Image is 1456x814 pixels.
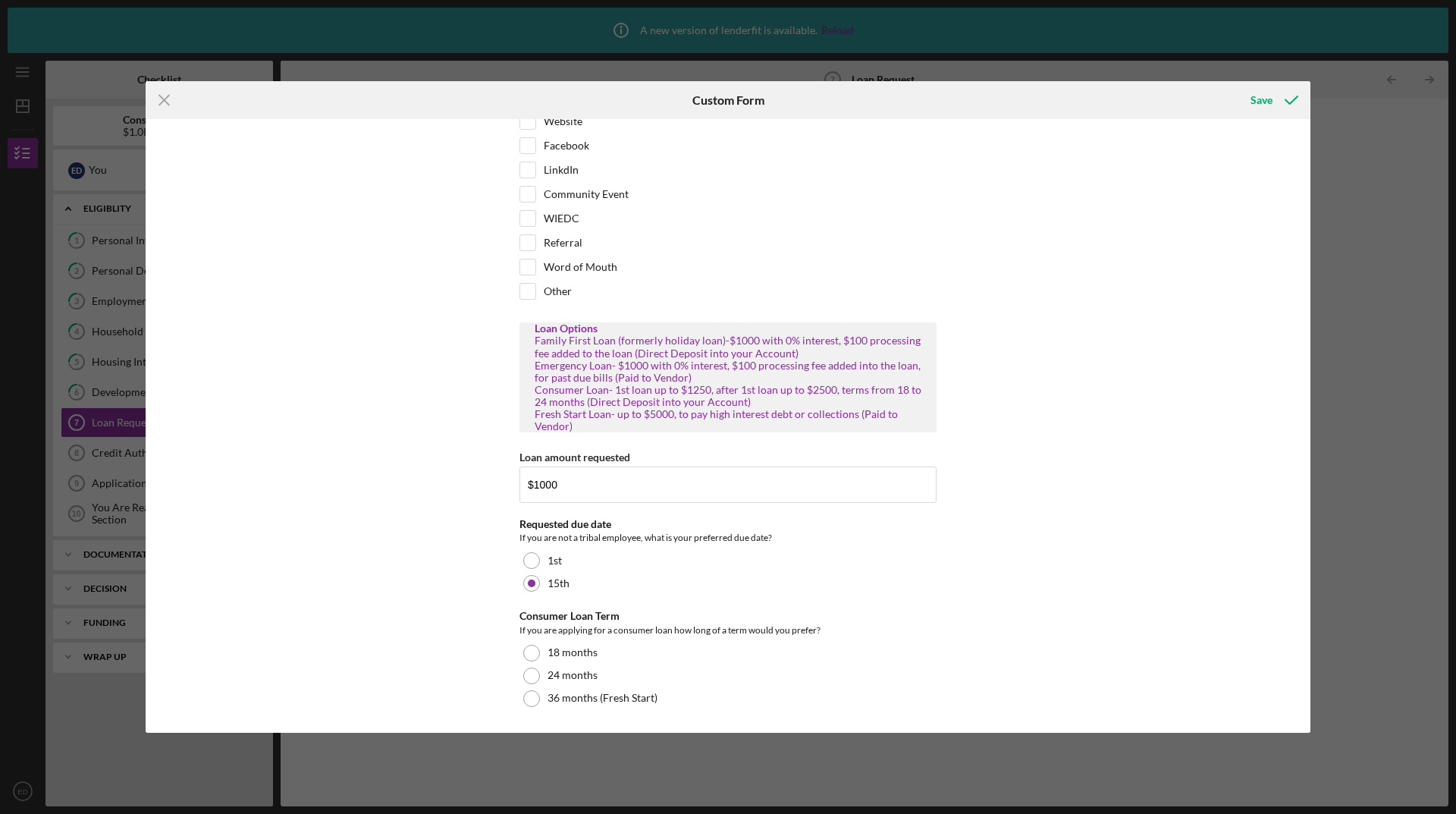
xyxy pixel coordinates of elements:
h6: Custom Form [692,93,764,107]
label: 24 months [548,669,598,681]
div: If you are applying for a consumer loan how long of a term would you prefer? [519,623,937,638]
label: Community Event [544,187,629,202]
label: Facebook [544,138,589,153]
div: Requested due date [519,518,937,530]
label: Loan amount requested [519,451,630,464]
label: Website [544,114,582,129]
label: 36 months (Fresh Start) [548,692,657,704]
label: 1st [548,555,562,567]
label: 15th [548,577,570,589]
div: Loan Options [535,322,921,335]
button: Save [1235,85,1310,115]
div: If you are not a tribal employee, what is your preferred due date? [519,530,937,545]
div: Consumer Loan Term [519,610,937,622]
div: Save [1250,85,1272,115]
label: LinkdIn [544,162,579,178]
label: Other [544,284,572,299]
label: Referral [544,235,582,250]
div: Family First Loan (formerly holiday loan)-$1000 with 0% interest, $100 processing fee added to th... [535,335,921,432]
label: 18 months [548,646,598,658]
label: Word of Mouth [544,259,617,275]
label: WIEDC [544,211,579,226]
